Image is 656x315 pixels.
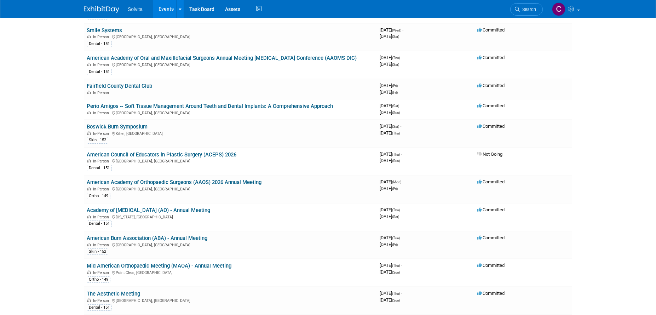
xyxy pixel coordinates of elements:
[400,103,401,108] span: -
[128,6,143,12] span: Solvita
[402,27,403,33] span: -
[87,179,261,185] a: American Academy of Orthopaedic Surgeons (AAOS) 2026 Annual Meeting
[87,124,148,130] a: Boswick Burn Symposium
[380,55,402,60] span: [DATE]
[400,124,401,129] span: -
[392,180,401,184] span: (Mon)
[399,83,400,88] span: -
[380,269,400,275] span: [DATE]
[392,187,398,191] span: (Fri)
[87,111,91,114] img: In-Person Event
[380,62,399,67] span: [DATE]
[87,297,374,303] div: [GEOGRAPHIC_DATA], [GEOGRAPHIC_DATA]
[380,27,403,33] span: [DATE]
[380,186,398,191] span: [DATE]
[477,179,505,184] span: Committed
[380,263,402,268] span: [DATE]
[87,269,374,275] div: Point Clear, [GEOGRAPHIC_DATA]
[87,137,108,143] div: Skin - 152
[93,111,111,115] span: In-Person
[392,208,400,212] span: (Thu)
[87,215,91,218] img: In-Person Event
[87,27,122,34] a: Smile Systems
[87,34,374,39] div: [GEOGRAPHIC_DATA], [GEOGRAPHIC_DATA]
[392,236,400,240] span: (Tue)
[392,159,400,163] span: (Sun)
[87,193,110,199] div: Ortho - 149
[477,235,505,240] span: Committed
[477,27,505,33] span: Committed
[93,159,111,164] span: In-Person
[401,151,402,157] span: -
[402,179,403,184] span: -
[87,41,112,47] div: Dental - 151
[87,187,91,190] img: In-Person Event
[380,207,402,212] span: [DATE]
[392,215,399,219] span: (Sat)
[392,264,400,268] span: (Thu)
[380,297,400,303] span: [DATE]
[87,35,91,38] img: In-Person Event
[87,131,91,135] img: In-Person Event
[87,103,333,109] a: Perio Amigos ~ Soft Tissue Management Around Teeth and Dental Implants: A Comprehensive Approach
[87,91,91,94] img: In-Person Event
[401,291,402,296] span: -
[392,298,400,302] span: (Sun)
[477,83,505,88] span: Committed
[392,243,398,247] span: (Fri)
[380,110,400,115] span: [DATE]
[87,186,374,191] div: [GEOGRAPHIC_DATA], [GEOGRAPHIC_DATA]
[392,153,400,156] span: (Thu)
[87,270,91,274] img: In-Person Event
[87,214,374,219] div: [US_STATE], [GEOGRAPHIC_DATA]
[380,214,399,219] span: [DATE]
[87,207,210,213] a: Academy of [MEDICAL_DATA] (AO) - Annual Meeting
[477,103,505,108] span: Committed
[477,124,505,129] span: Committed
[380,179,403,184] span: [DATE]
[93,243,111,247] span: In-Person
[380,124,401,129] span: [DATE]
[87,248,108,255] div: Skin - 152
[87,83,152,89] a: Fairfield County Dental Club
[84,6,119,13] img: ExhibitDay
[392,63,399,67] span: (Sat)
[87,304,112,311] div: Dental - 151
[87,55,357,61] a: American Academy of Oral and Maxillofacial Surgeons Annual Meeting [MEDICAL_DATA] Conference (AAO...
[392,35,399,39] span: (Sat)
[87,263,231,269] a: Mid American Orthopaedic Meeting (MAOA) - Annual Meeting
[93,131,111,136] span: In-Person
[392,84,398,88] span: (Fri)
[87,130,374,136] div: Kihei, [GEOGRAPHIC_DATA]
[477,151,502,157] span: Not Going
[380,158,400,163] span: [DATE]
[87,220,112,227] div: Dental - 151
[87,291,140,297] a: The Aesthetic Meeting
[380,34,399,39] span: [DATE]
[477,291,505,296] span: Committed
[93,91,111,95] span: In-Person
[87,62,374,67] div: [GEOGRAPHIC_DATA], [GEOGRAPHIC_DATA]
[392,91,398,94] span: (Fri)
[392,125,399,128] span: (Sat)
[87,165,112,171] div: Dental - 151
[380,235,402,240] span: [DATE]
[87,235,207,241] a: American Burn Association (ABA) - Annual Meeting
[93,298,111,303] span: In-Person
[93,63,111,67] span: In-Person
[87,276,110,283] div: Ortho - 149
[87,298,91,302] img: In-Person Event
[392,28,401,32] span: (Wed)
[87,63,91,66] img: In-Person Event
[380,291,402,296] span: [DATE]
[380,103,401,108] span: [DATE]
[477,55,505,60] span: Committed
[520,7,536,12] span: Search
[380,151,402,157] span: [DATE]
[380,130,400,136] span: [DATE]
[401,263,402,268] span: -
[392,111,400,115] span: (Sun)
[477,207,505,212] span: Committed
[401,235,402,240] span: -
[87,158,374,164] div: [GEOGRAPHIC_DATA], [GEOGRAPHIC_DATA]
